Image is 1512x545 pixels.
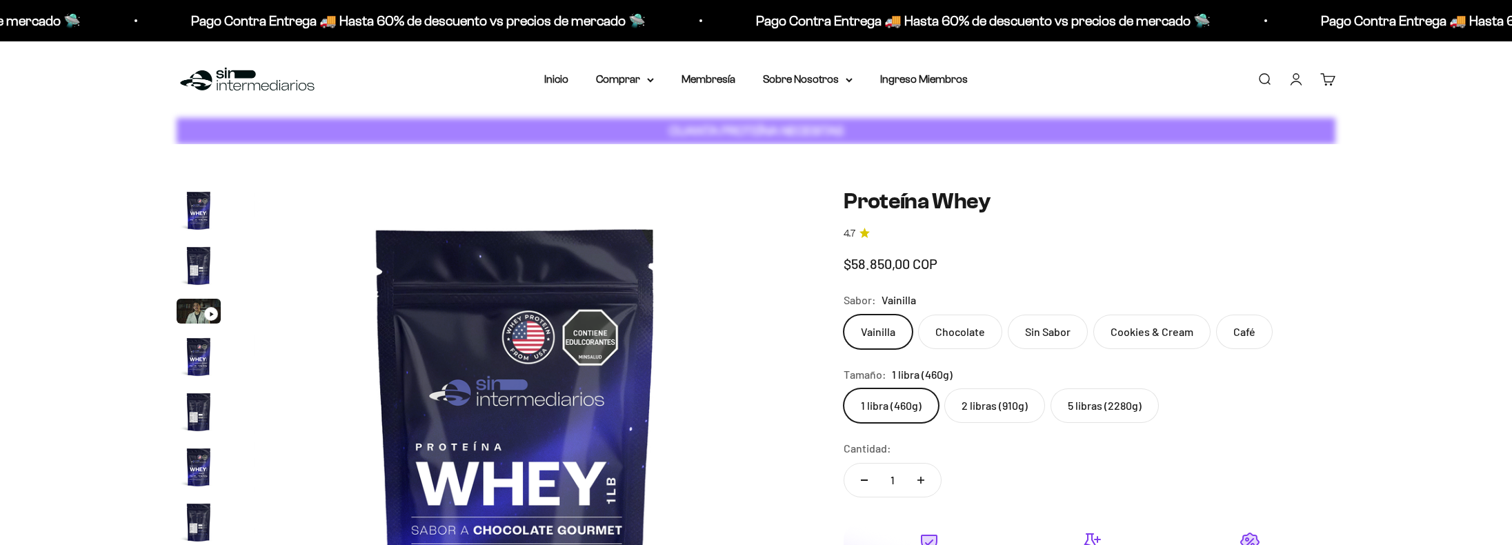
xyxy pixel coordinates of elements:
[844,366,886,384] legend: Tamaño:
[844,188,1335,215] h1: Proteína Whey
[755,10,1209,32] p: Pago Contra Entrega 🚚 Hasta 60% de descuento vs precios de mercado 🛸
[177,390,221,434] img: Proteína Whey
[844,226,855,241] span: 4.7
[844,226,1335,241] a: 4.74.7 de 5.0 estrellas
[177,335,221,379] img: Proteína Whey
[901,464,941,497] button: Aumentar cantidad
[844,291,876,309] legend: Sabor:
[177,445,221,489] img: Proteína Whey
[669,123,844,138] strong: CUANTA PROTEÍNA NECESITAS
[882,291,916,309] span: Vainilla
[844,252,937,275] sale-price: $58.850,00 COP
[190,10,644,32] p: Pago Contra Entrega 🚚 Hasta 60% de descuento vs precios de mercado 🛸
[892,366,953,384] span: 1 libra (460g)
[763,70,853,88] summary: Sobre Nosotros
[177,188,221,237] button: Ir al artículo 1
[682,73,735,85] a: Membresía
[880,73,968,85] a: Ingreso Miembros
[544,73,568,85] a: Inicio
[844,439,891,457] label: Cantidad:
[177,335,221,383] button: Ir al artículo 4
[844,464,884,497] button: Reducir cantidad
[596,70,654,88] summary: Comprar
[177,244,221,288] img: Proteína Whey
[177,445,221,493] button: Ir al artículo 6
[177,500,221,544] img: Proteína Whey
[177,244,221,292] button: Ir al artículo 2
[177,390,221,438] button: Ir al artículo 5
[177,299,221,328] button: Ir al artículo 3
[177,188,221,232] img: Proteína Whey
